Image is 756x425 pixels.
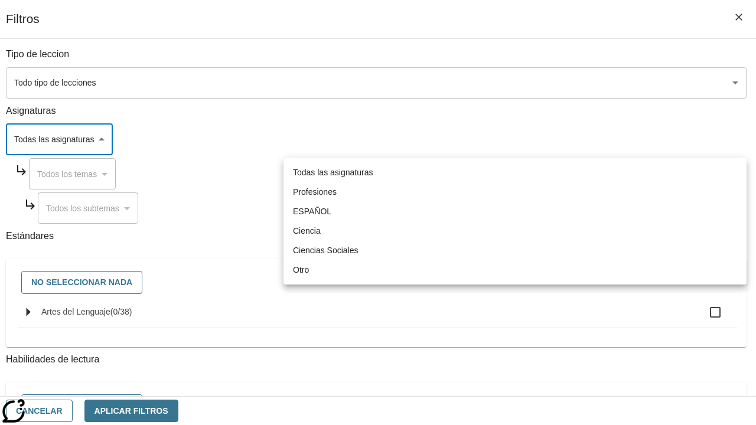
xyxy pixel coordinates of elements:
li: Ciencias Sociales [283,241,747,260]
li: Ciencia [283,221,747,241]
li: Todas las asignaturas [283,163,747,182]
li: ESPAÑOL [283,202,747,221]
li: Profesiones [283,182,747,202]
ul: Seleccione una Asignatura [283,158,747,285]
li: Otro [283,260,747,280]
